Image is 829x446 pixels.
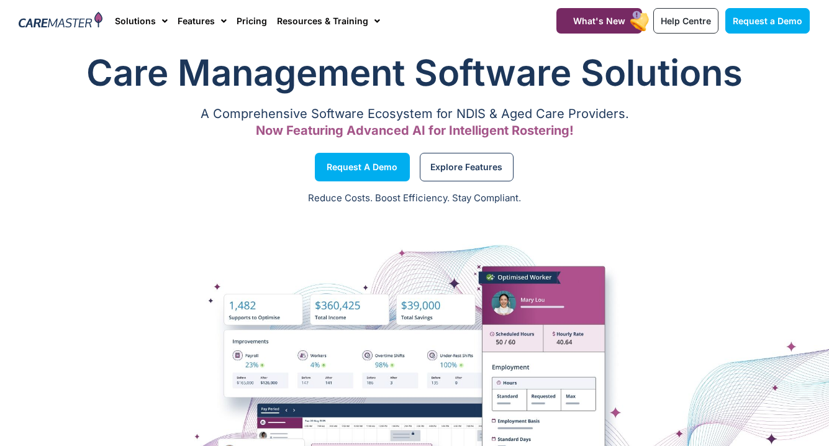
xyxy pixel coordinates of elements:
span: Help Centre [661,16,711,26]
span: Explore Features [430,164,502,170]
a: Request a Demo [315,153,410,181]
span: What's New [573,16,625,26]
a: What's New [556,8,642,34]
a: Explore Features [420,153,514,181]
span: Request a Demo [327,164,397,170]
p: Reduce Costs. Boost Efficiency. Stay Compliant. [7,191,822,206]
h1: Care Management Software Solutions [19,48,810,98]
span: Now Featuring Advanced AI for Intelligent Rostering! [256,123,574,138]
img: CareMaster Logo [19,12,102,30]
a: Help Centre [653,8,718,34]
p: A Comprehensive Software Ecosystem for NDIS & Aged Care Providers. [19,110,810,118]
span: Request a Demo [733,16,802,26]
a: Request a Demo [725,8,810,34]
